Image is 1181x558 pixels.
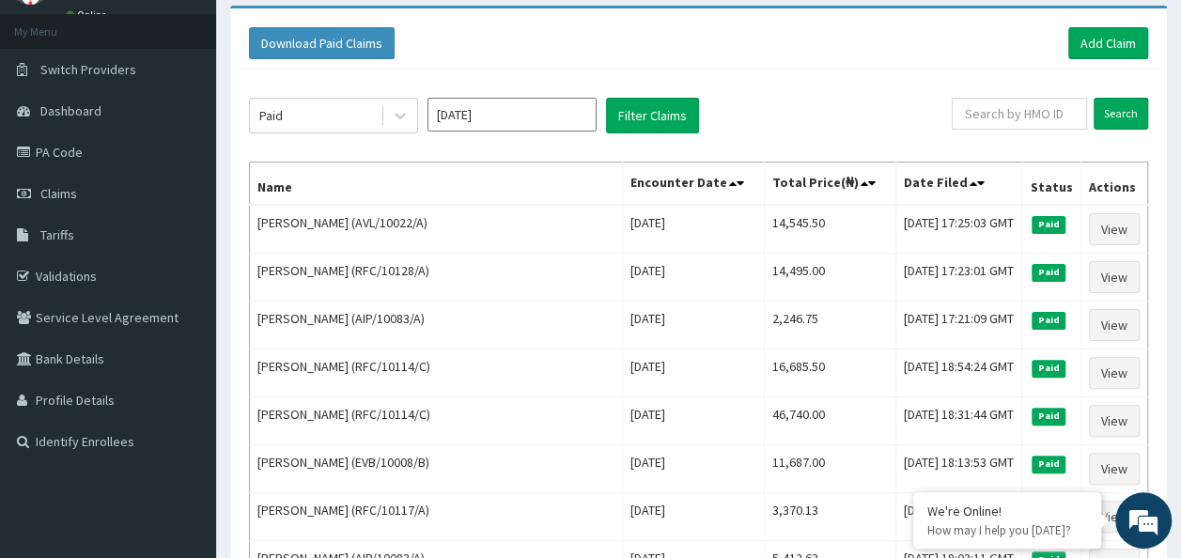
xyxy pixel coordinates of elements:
td: [DATE] 18:13:53 GMT [895,445,1022,493]
td: [DATE] [623,205,765,254]
a: View [1089,357,1140,389]
span: Paid [1032,264,1065,281]
span: Paid [1032,360,1065,377]
td: [DATE] [623,254,765,302]
textarea: Type your message and hit 'Enter' [9,364,358,430]
div: Paid [259,106,283,125]
th: Name [250,163,623,206]
td: [PERSON_NAME] (AIP/10083/A) [250,302,623,349]
td: [DATE] 18:31:44 GMT [895,397,1022,445]
td: [DATE] [623,302,765,349]
td: [DATE] [623,493,765,541]
span: Paid [1032,312,1065,329]
th: Actions [1080,163,1147,206]
th: Encounter Date [623,163,765,206]
td: 46,740.00 [764,397,895,445]
th: Date Filed [895,163,1022,206]
input: Select Month and Year [427,98,597,132]
span: Claims [40,185,77,202]
td: 14,495.00 [764,254,895,302]
button: Filter Claims [606,98,699,133]
a: Online [66,8,111,22]
td: [DATE] 18:54:24 GMT [895,349,1022,397]
span: Switch Providers [40,61,136,78]
td: [PERSON_NAME] (EVB/10008/B) [250,445,623,493]
td: [PERSON_NAME] (RFC/10117/A) [250,493,623,541]
span: Dashboard [40,102,101,119]
td: 2,246.75 [764,302,895,349]
a: View [1089,213,1140,245]
input: Search by HMO ID [952,98,1087,130]
th: Status [1022,163,1080,206]
a: View [1089,501,1140,533]
td: [PERSON_NAME] (RFC/10114/C) [250,349,623,397]
a: View [1089,453,1140,485]
td: [PERSON_NAME] (RFC/10128/A) [250,254,623,302]
td: [DATE] [623,349,765,397]
span: Paid [1032,408,1065,425]
td: [DATE] 18:11:34 GMT [895,493,1022,541]
td: 14,545.50 [764,205,895,254]
span: Tariffs [40,226,74,243]
div: Chat with us now [98,105,316,130]
td: 16,685.50 [764,349,895,397]
a: View [1089,261,1140,293]
td: [DATE] 17:21:09 GMT [895,302,1022,349]
div: We're Online! [927,503,1087,519]
a: View [1089,309,1140,341]
span: Paid [1032,456,1065,473]
td: [DATE] [623,445,765,493]
td: 11,687.00 [764,445,895,493]
span: We're online! [109,163,259,352]
td: [DATE] 17:25:03 GMT [895,205,1022,254]
span: Paid [1032,216,1065,233]
a: Add Claim [1068,27,1148,59]
img: d_794563401_company_1708531726252_794563401 [35,94,76,141]
td: 3,370.13 [764,493,895,541]
button: Download Paid Claims [249,27,395,59]
td: [DATE] [623,397,765,445]
td: [PERSON_NAME] (RFC/10114/C) [250,397,623,445]
td: [PERSON_NAME] (AVL/10022/A) [250,205,623,254]
p: How may I help you today? [927,522,1087,538]
td: [DATE] 17:23:01 GMT [895,254,1022,302]
a: View [1089,405,1140,437]
input: Search [1094,98,1148,130]
div: Minimize live chat window [308,9,353,54]
th: Total Price(₦) [764,163,895,206]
